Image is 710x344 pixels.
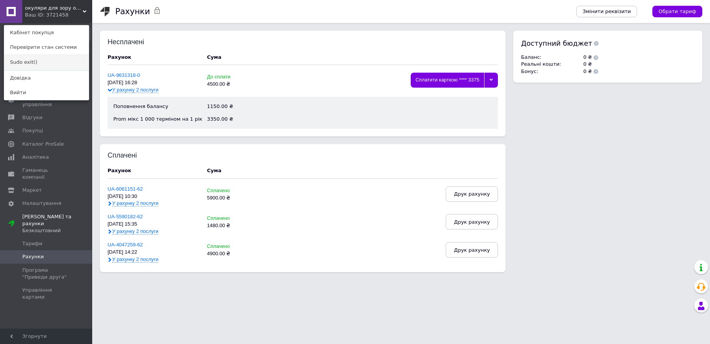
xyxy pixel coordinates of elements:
[4,40,89,55] a: Перевірити стан системи
[22,127,43,134] span: Покупці
[207,188,270,194] div: Сплачено
[207,251,270,257] div: 4900.00 ₴
[113,116,205,123] div: Prom мікс 1 000 терміном на 1 рік
[22,200,61,207] span: Налаштування
[22,114,42,121] span: Відгуки
[563,61,592,68] td: 0 ₴
[207,167,221,174] div: Cума
[576,6,637,17] a: Змінити реквізити
[652,6,702,17] a: Обрати тариф
[108,38,158,46] div: Несплачені
[207,223,270,229] div: 1480.00 ₴
[22,94,71,108] span: Панель управління
[108,72,140,78] a: UA-9631318-0
[411,73,484,88] div: Сплатити карткою **** 3375
[108,194,199,199] div: [DATE] 10:30
[112,228,158,234] span: У рахунку 2 послуги
[207,54,221,61] div: Cума
[521,68,563,75] td: Бонус :
[22,267,71,281] span: Програма "Приведи друга"
[108,221,199,227] div: [DATE] 15:35
[22,187,42,194] span: Маркет
[659,8,696,15] span: Обрати тариф
[207,103,270,110] div: 1150.00 ₴
[108,186,143,192] a: UA-6061151-62
[108,54,199,61] div: Рахунок
[207,116,270,123] div: 3350.00 ₴
[454,191,490,197] span: Друк рахунку
[115,7,150,16] h1: Рахунки
[108,214,143,219] a: UA-5590182-62
[112,200,158,206] span: У рахунку 2 послуги
[25,5,83,12] span: окуляри для зору оптом і в роздріб
[207,74,270,80] div: До сплати
[446,242,498,258] button: Друк рахунку
[22,213,92,234] span: [PERSON_NAME] та рахунки
[113,103,205,110] div: Поповнення балансу
[22,154,49,161] span: Аналітика
[108,249,199,255] div: [DATE] 14:22
[108,167,199,174] div: Рахунок
[4,85,89,100] a: Вийти
[521,54,563,61] td: Баланс :
[108,80,199,86] div: [DATE] 16:28
[207,216,270,221] div: Сплачено
[521,61,563,68] td: Реальні кошти :
[25,12,57,18] div: Ваш ID: 3721458
[563,54,592,61] td: 0 ₴
[582,8,631,15] span: Змінити реквізити
[154,7,161,16] span: Частина функціоналу доступна тільки на платному пакеті
[22,141,64,148] span: Каталог ProSale
[22,287,71,301] span: Управління картами
[112,87,158,93] span: У рахунку 2 послуги
[454,219,490,225] span: Друк рахунку
[521,38,592,48] span: Доступний бюджет
[454,247,490,253] span: Друк рахунку
[22,227,92,234] div: Безкоштовний
[108,152,158,160] div: Сплачені
[207,244,270,249] div: Сплачено
[4,55,89,70] a: Sudo exit()
[22,167,71,181] span: Гаманець компанії
[4,71,89,85] a: Довідка
[207,195,270,201] div: 5900.00 ₴
[22,253,44,260] span: Рахунки
[112,256,158,263] span: У рахунку 2 послуги
[446,214,498,229] button: Друк рахунку
[207,81,270,87] div: 4500.00 ₴
[446,186,498,202] button: Друк рахунку
[22,240,42,247] span: Тарифи
[4,25,89,40] a: Кабінет покупця
[108,242,143,248] a: UA-4047259-62
[563,68,592,75] td: 0 ₴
